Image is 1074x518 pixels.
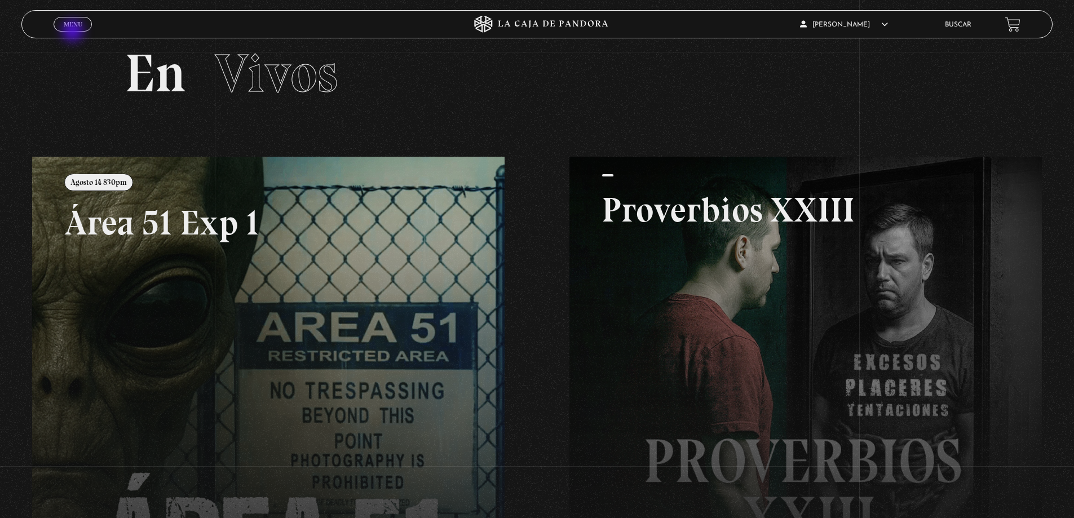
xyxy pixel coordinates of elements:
a: View your shopping cart [1005,17,1020,32]
span: Menu [64,21,82,28]
h2: En [125,47,949,100]
span: [PERSON_NAME] [800,21,888,28]
a: Buscar [945,21,971,28]
span: Cerrar [60,30,86,38]
span: Vivos [215,41,338,105]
